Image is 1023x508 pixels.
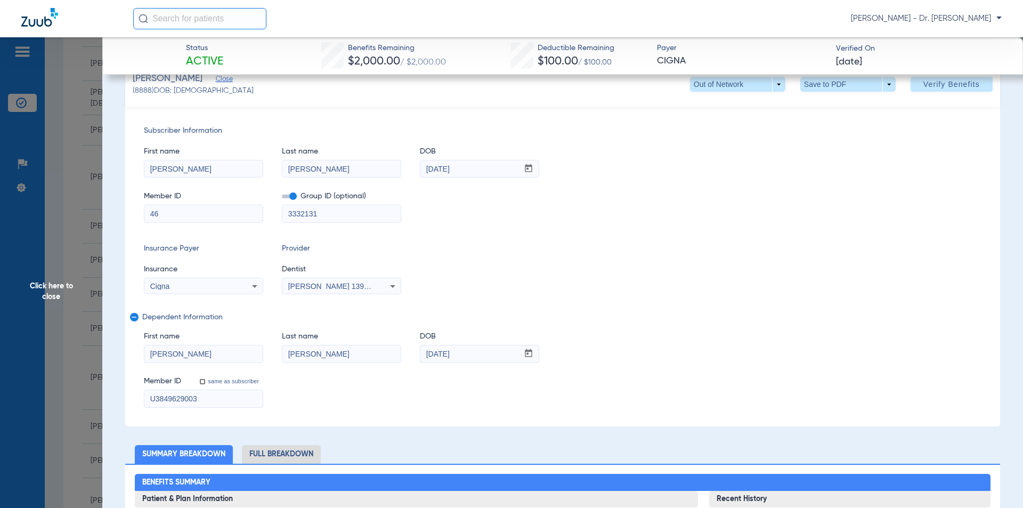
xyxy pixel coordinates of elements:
span: Insurance Payer [144,243,263,254]
label: same as subscriber [206,377,259,385]
span: / $100.00 [578,59,612,66]
span: Group ID (optional) [282,191,401,202]
span: Close [216,75,225,85]
span: Payer [657,43,827,54]
span: Member ID [144,191,263,202]
span: Verify Benefits [923,80,980,88]
span: [PERSON_NAME] - Dr. [PERSON_NAME] [851,13,1002,24]
span: / $2,000.00 [400,58,446,67]
span: DOB [420,331,539,342]
li: Summary Breakdown [135,445,233,464]
span: Deductible Remaining [538,43,614,54]
iframe: Chat Widget [970,457,1023,508]
span: Member ID [144,376,181,387]
span: Provider [282,243,401,254]
h3: Recent History [709,491,991,508]
span: Dependent Information [142,313,980,321]
span: [PERSON_NAME] [133,72,202,85]
span: DOB [420,146,539,157]
button: Open calendar [518,345,539,362]
span: (8888) DOB: [DEMOGRAPHIC_DATA] [133,85,254,96]
span: Status [186,43,223,54]
span: Last name [282,331,401,342]
span: Cigna [150,282,170,291]
img: Zuub Logo [21,8,58,27]
span: First name [144,146,263,157]
span: Dentist [282,264,401,275]
span: CIGNA [657,54,827,68]
li: Full Breakdown [242,445,321,464]
mat-icon: remove [130,313,136,326]
input: Search for patients [133,8,266,29]
span: Verified On [836,43,1006,54]
span: Insurance [144,264,263,275]
button: Verify Benefits [911,77,993,92]
h3: Patient & Plan Information [135,491,698,508]
span: Benefits Remaining [348,43,446,54]
img: Search Icon [139,14,148,23]
span: Subscriber Information [144,125,981,136]
button: Save to PDF [800,77,896,92]
button: Out of Network [690,77,785,92]
span: Last name [282,146,401,157]
span: First name [144,331,263,342]
span: $2,000.00 [348,56,400,67]
h2: Benefits Summary [135,474,991,491]
button: Open calendar [518,160,539,178]
span: [PERSON_NAME] 1396853875 [288,282,393,291]
span: $100.00 [538,56,578,67]
span: Active [186,54,223,69]
span: [DATE] [836,55,862,69]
